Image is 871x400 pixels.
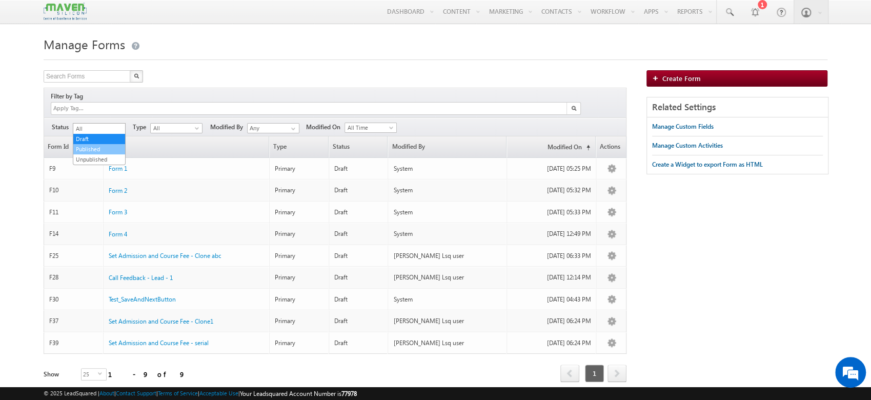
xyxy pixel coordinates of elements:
[512,251,591,261] div: [DATE] 06:33 PM
[151,124,199,133] span: All
[49,338,98,348] div: F39
[109,230,127,238] span: Form 4
[44,136,103,157] a: Form Id
[275,273,324,282] div: Primary
[334,229,383,238] div: Draft
[109,317,213,326] a: Set Admission and Course Fee - Clone1
[345,123,397,133] a: All Time
[109,338,209,348] a: Set Admission and Course Fee - serial
[393,251,502,261] div: [PERSON_NAME] Lsq user
[158,390,198,396] a: Terms of Service
[275,164,324,173] div: Primary
[341,390,357,397] span: 77978
[109,186,127,195] a: Form 2
[585,365,604,382] span: 1
[82,369,98,380] span: 25
[334,164,383,173] div: Draft
[49,273,98,282] div: F28
[109,274,173,282] span: Call Feedback - Lead - 1
[652,160,763,169] div: Create a Widget to export Form as HTML
[652,155,763,174] a: Create a Widget to export Form as HTML
[334,338,383,348] div: Draft
[109,317,213,325] span: Set Admission and Course Fee - Clone1
[247,123,299,133] input: Type to Search
[512,295,591,304] div: [DATE] 04:43 PM
[109,252,221,259] span: Set Admission and Course Fee - Clone abc
[53,54,172,67] div: Leave a message
[73,134,125,144] a: Draft
[560,365,579,382] span: prev
[512,316,591,326] div: [DATE] 06:24 PM
[652,136,723,155] a: Manage Custom Activities
[275,295,324,304] div: Primary
[44,370,73,379] div: Show
[393,338,502,348] div: [PERSON_NAME] Lsq user
[73,123,126,165] ul: Draft
[109,251,221,261] a: Set Admission and Course Fee - Clone abc
[109,339,209,347] span: Set Admission and Course Fee - serial
[73,124,125,133] a: All
[512,208,591,217] div: [DATE] 05:33 PM
[334,295,383,304] div: Draft
[49,295,98,304] div: F30
[73,145,125,154] a: Published
[571,106,576,111] img: Search
[652,141,723,150] div: Manage Custom Activities
[134,73,139,78] img: Search
[109,208,127,217] a: Form 3
[275,186,324,195] div: Primary
[109,295,176,304] a: Test_SaveAndNextButton
[512,338,591,348] div: [DATE] 06:24 PM
[512,186,591,195] div: [DATE] 05:32 PM
[334,208,383,217] div: Draft
[393,273,502,282] div: [PERSON_NAME] Lsq user
[104,136,269,157] a: Name
[109,208,127,216] span: Form 3
[393,164,502,173] div: System
[49,208,98,217] div: F11
[168,5,193,30] div: Minimize live chat window
[607,365,626,382] span: next
[52,104,113,113] input: Apply Tag...
[49,229,98,238] div: F14
[596,136,626,157] span: Actions
[507,136,595,157] a: Modified On(sorted ascending)
[49,251,98,261] div: F25
[17,54,43,67] img: d_60004797649_company_0_60004797649
[150,123,202,133] a: All
[393,229,502,238] div: System
[582,144,590,152] span: (sorted ascending)
[99,390,114,396] a: About
[388,136,506,157] a: Modified By
[44,3,87,21] img: Custom Logo
[275,229,324,238] div: Primary
[49,316,98,326] div: F37
[109,187,127,194] span: Form 2
[334,273,383,282] div: Draft
[286,124,298,134] a: Show All Items
[393,208,502,217] div: System
[652,122,714,131] div: Manage Custom Fields
[275,338,324,348] div: Primary
[306,123,345,132] span: Modified On
[270,136,328,157] span: Type
[13,95,187,307] textarea: Type your message and click 'Submit'
[607,366,626,382] a: next
[108,368,186,380] div: 1 - 9 of 9
[275,208,324,217] div: Primary
[49,164,98,173] div: F9
[334,186,383,195] div: Draft
[109,165,127,172] span: Form 1
[44,389,357,398] span: © 2025 LeadSquared | | | | |
[51,91,87,102] div: Filter by Tag
[275,251,324,261] div: Primary
[393,186,502,195] div: System
[109,295,176,303] span: Test_SaveAndNextButton
[652,75,662,81] img: add_icon.png
[52,123,73,132] span: Status
[240,390,357,397] span: Your Leadsquared Account Number is
[329,136,388,157] span: Status
[109,230,127,239] a: Form 4
[560,366,579,382] a: prev
[44,36,125,52] span: Manage Forms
